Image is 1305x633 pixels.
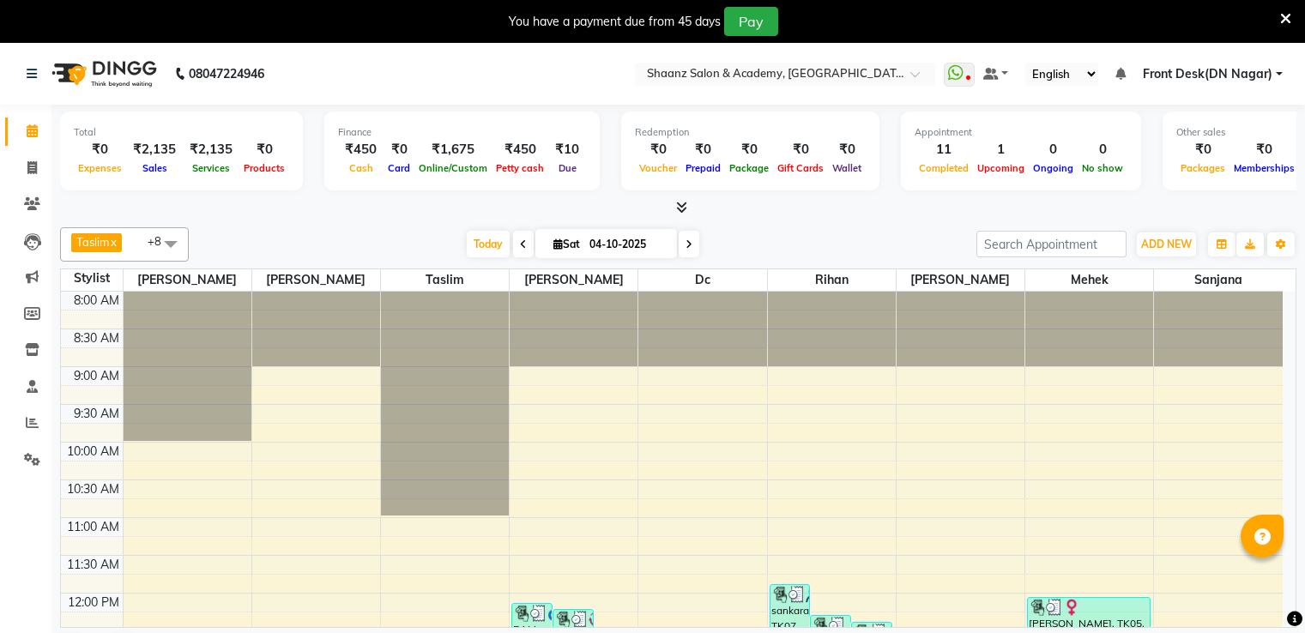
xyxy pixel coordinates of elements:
[183,140,239,160] div: ₹2,135
[1176,162,1229,174] span: Packages
[1154,269,1283,291] span: sanjana
[584,232,670,257] input: 2025-10-04
[773,162,828,174] span: Gift Cards
[725,162,773,174] span: Package
[414,140,492,160] div: ₹1,675
[63,518,123,536] div: 11:00 AM
[681,162,725,174] span: Prepaid
[384,162,414,174] span: Card
[915,125,1127,140] div: Appointment
[384,140,414,160] div: ₹0
[64,594,123,612] div: 12:00 PM
[554,162,581,174] span: Due
[467,231,510,257] span: Today
[252,269,380,291] span: [PERSON_NAME]
[63,480,123,498] div: 10:30 AM
[148,234,174,248] span: +8
[1229,162,1299,174] span: Memberships
[124,269,251,291] span: [PERSON_NAME]
[915,162,973,174] span: Completed
[509,13,721,31] div: You have a payment due from 45 days
[635,162,681,174] span: Voucher
[681,140,725,160] div: ₹0
[188,162,234,174] span: Services
[138,162,172,174] span: Sales
[548,140,586,160] div: ₹10
[63,556,123,574] div: 11:30 AM
[1029,162,1078,174] span: Ongoing
[635,140,681,160] div: ₹0
[1025,269,1153,291] span: mehek
[549,238,584,250] span: Sat
[1176,140,1229,160] div: ₹0
[510,269,637,291] span: [PERSON_NAME]
[1137,232,1196,256] button: ADD NEW
[973,140,1029,160] div: 1
[345,162,378,174] span: Cash
[724,7,778,36] button: Pay
[338,125,586,140] div: Finance
[1229,140,1299,160] div: ₹0
[74,140,126,160] div: ₹0
[70,405,123,423] div: 9:30 AM
[915,140,973,160] div: 11
[1141,238,1192,250] span: ADD NEW
[74,125,289,140] div: Total
[725,140,773,160] div: ₹0
[976,231,1127,257] input: Search Appointment
[1078,140,1127,160] div: 0
[973,162,1029,174] span: Upcoming
[70,367,123,385] div: 9:00 AM
[773,140,828,160] div: ₹0
[63,443,123,461] div: 10:00 AM
[1143,65,1272,83] span: Front Desk(DN Nagar)
[109,235,117,249] a: x
[239,162,289,174] span: Products
[126,140,183,160] div: ₹2,135
[1078,162,1127,174] span: No show
[189,50,264,98] b: 08047224946
[492,140,548,160] div: ₹450
[492,162,548,174] span: Petty cash
[338,140,384,160] div: ₹450
[74,162,126,174] span: Expenses
[828,140,866,160] div: ₹0
[61,269,123,287] div: Stylist
[44,50,161,98] img: logo
[828,162,866,174] span: Wallet
[381,269,509,291] span: Taslim
[638,269,766,291] span: dc
[70,329,123,347] div: 8:30 AM
[70,292,123,310] div: 8:00 AM
[635,125,866,140] div: Redemption
[1029,140,1078,160] div: 0
[239,140,289,160] div: ₹0
[76,235,109,249] span: Taslim
[768,269,896,291] span: Rihan
[414,162,492,174] span: Online/Custom
[897,269,1024,291] span: [PERSON_NAME]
